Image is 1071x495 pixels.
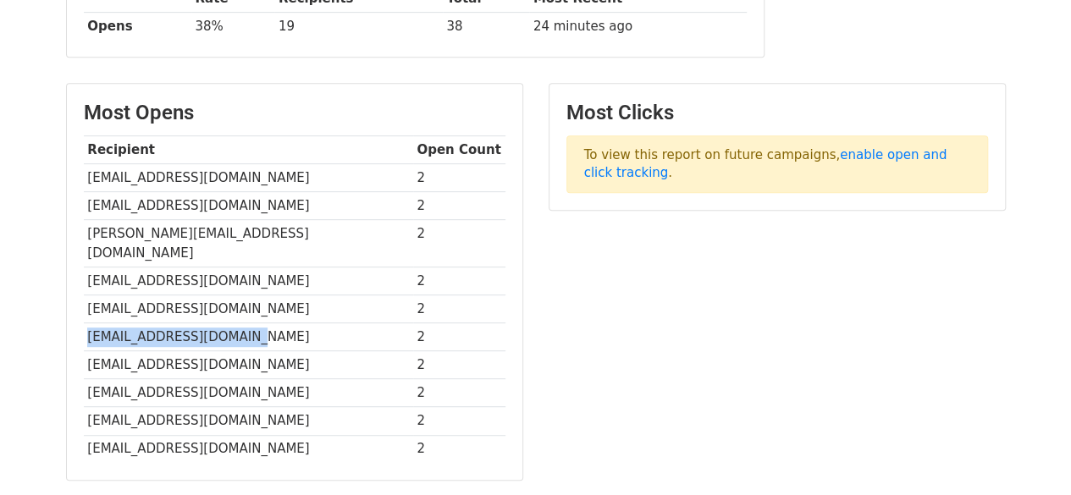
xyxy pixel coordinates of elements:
td: 2 [413,164,505,192]
td: [EMAIL_ADDRESS][DOMAIN_NAME] [84,267,413,294]
th: Opens [84,13,191,41]
td: 2 [413,295,505,323]
h3: Most Clicks [566,101,988,125]
td: 2 [413,379,505,407]
td: [EMAIL_ADDRESS][DOMAIN_NAME] [84,435,413,463]
td: [EMAIL_ADDRESS][DOMAIN_NAME] [84,351,413,379]
td: [EMAIL_ADDRESS][DOMAIN_NAME] [84,192,413,220]
td: [EMAIL_ADDRESS][DOMAIN_NAME] [84,407,413,435]
td: [EMAIL_ADDRESS][DOMAIN_NAME] [84,164,413,192]
td: 2 [413,407,505,435]
td: 2 [413,323,505,351]
td: 24 minutes ago [529,13,747,41]
h3: Most Opens [84,101,505,125]
td: 2 [413,351,505,379]
td: [PERSON_NAME][EMAIL_ADDRESS][DOMAIN_NAME] [84,220,413,267]
td: 2 [413,267,505,294]
td: [EMAIL_ADDRESS][DOMAIN_NAME] [84,379,413,407]
td: 38 [443,13,529,41]
td: [EMAIL_ADDRESS][DOMAIN_NAME] [84,323,413,351]
td: 2 [413,435,505,463]
td: 2 [413,220,505,267]
p: To view this report on future campaigns, . [566,135,988,193]
td: 2 [413,192,505,220]
iframe: Chat Widget [986,414,1071,495]
td: [EMAIL_ADDRESS][DOMAIN_NAME] [84,295,413,323]
th: Recipient [84,136,413,164]
th: Open Count [413,136,505,164]
td: 38% [191,13,274,41]
td: 19 [274,13,443,41]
